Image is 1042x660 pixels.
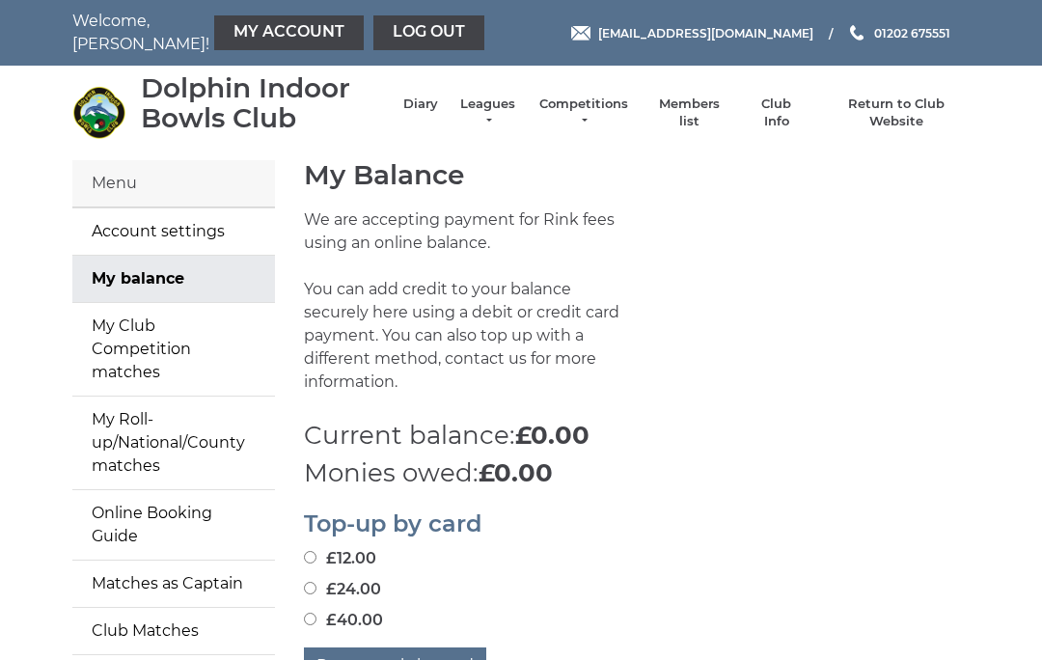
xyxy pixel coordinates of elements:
span: [EMAIL_ADDRESS][DOMAIN_NAME] [598,25,813,40]
input: £12.00 [304,551,316,564]
p: Current balance: [304,417,970,454]
label: £40.00 [304,609,383,632]
p: Monies owed: [304,454,970,492]
a: Members list [648,96,728,130]
div: Menu [72,160,275,207]
img: Email [571,26,590,41]
input: £40.00 [304,613,316,625]
a: Leagues [457,96,518,130]
a: Log out [373,15,484,50]
a: My Roll-up/National/County matches [72,397,275,489]
a: Club Info [749,96,805,130]
a: Club Matches [72,608,275,654]
a: Matches as Captain [72,561,275,607]
a: My Account [214,15,364,50]
h2: Top-up by card [304,511,970,536]
a: Account settings [72,208,275,255]
h1: My Balance [304,160,970,190]
a: My balance [72,256,275,302]
img: Phone us [850,25,864,41]
input: £24.00 [304,582,316,594]
strong: £0.00 [479,457,553,488]
a: Diary [403,96,438,113]
a: Online Booking Guide [72,490,275,560]
label: £24.00 [304,578,381,601]
span: 01202 675551 [874,25,950,40]
label: £12.00 [304,547,376,570]
p: We are accepting payment for Rink fees using an online balance. You can add credit to your balanc... [304,208,622,417]
a: Email [EMAIL_ADDRESS][DOMAIN_NAME] [571,24,813,42]
a: Return to Club Website [824,96,970,130]
img: Dolphin Indoor Bowls Club [72,86,125,139]
a: Competitions [537,96,630,130]
strong: £0.00 [515,420,590,451]
div: Dolphin Indoor Bowls Club [141,73,384,133]
a: My Club Competition matches [72,303,275,396]
nav: Welcome, [PERSON_NAME]! [72,10,429,56]
a: Phone us 01202 675551 [847,24,950,42]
